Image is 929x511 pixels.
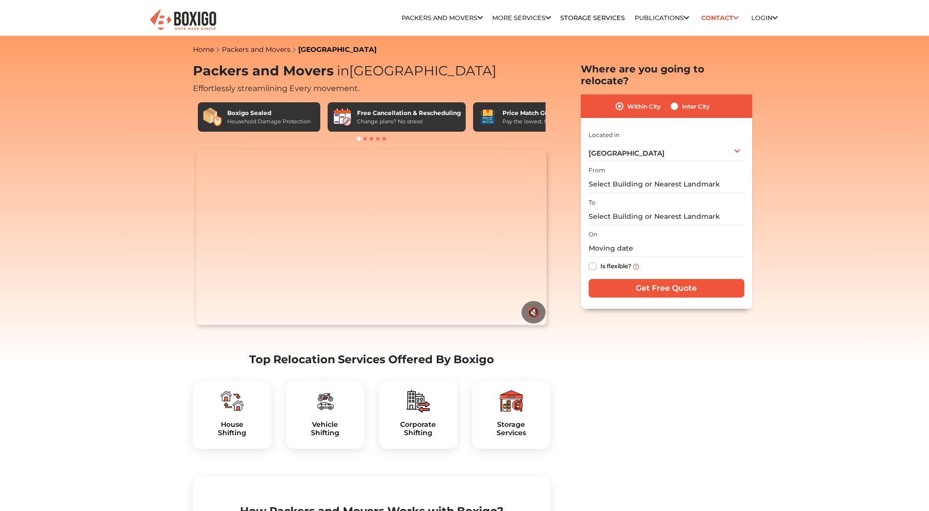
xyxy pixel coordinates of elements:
[698,10,742,25] a: Contact
[357,117,461,126] div: Change plans? No stress!
[201,420,263,437] h5: House Shifting
[589,230,597,239] label: On
[589,176,744,193] input: Select Building or Nearest Landmark
[227,117,310,126] div: Household Damage Protection
[635,14,689,22] a: Publications
[627,100,661,112] label: Within City
[294,420,357,437] h5: Vehicle Shifting
[220,389,244,413] img: boxigo_packers_and_movers_plan
[313,389,337,413] img: boxigo_packers_and_movers_plan
[589,208,744,225] input: Select Building or Nearest Landmark
[502,117,577,126] div: Pay the lowest. Guaranteed!
[406,389,430,413] img: boxigo_packers_and_movers_plan
[298,45,377,54] a: [GEOGRAPHIC_DATA]
[203,107,222,127] img: Boxigo Sealed
[196,150,547,325] video: Your browser does not support the video tag.
[201,420,263,437] a: HouseShifting
[751,14,778,22] a: Login
[402,14,483,22] a: Packers and Movers
[387,420,450,437] a: CorporateShifting
[193,45,214,54] a: Home
[682,100,710,112] label: Inter City
[333,63,497,79] span: [GEOGRAPHIC_DATA]
[589,279,744,298] input: Get Free Quote
[581,63,752,87] h2: Where are you going to relocate?
[480,420,543,437] h5: Storage Services
[149,8,217,32] img: Boxigo
[589,149,665,158] span: [GEOGRAPHIC_DATA]
[522,301,546,324] button: 🔇
[222,45,290,54] a: Packers and Movers
[337,63,349,79] span: in
[333,107,352,127] img: Free Cancellation & Rescheduling
[227,109,310,117] div: Boxigo Sealed
[478,107,498,127] img: Price Match Guarantee
[387,420,450,437] h5: Corporate Shifting
[500,389,523,413] img: boxigo_packers_and_movers_plan
[480,420,543,437] a: StorageServices
[560,14,625,22] a: Storage Services
[589,198,596,207] label: To
[502,109,577,117] div: Price Match Guarantee
[589,240,744,257] input: Moving date
[294,420,357,437] a: VehicleShifting
[600,260,631,271] label: Is flexible?
[589,166,605,175] label: From
[193,63,550,79] h1: Packers and Movers
[633,264,639,270] img: info
[357,109,461,117] div: Free Cancellation & Rescheduling
[193,84,359,93] span: Effortlessly streamlining Every movement.
[492,14,551,22] a: More services
[193,353,550,366] h2: Top Relocation Services Offered By Boxigo
[589,131,619,139] label: Located in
